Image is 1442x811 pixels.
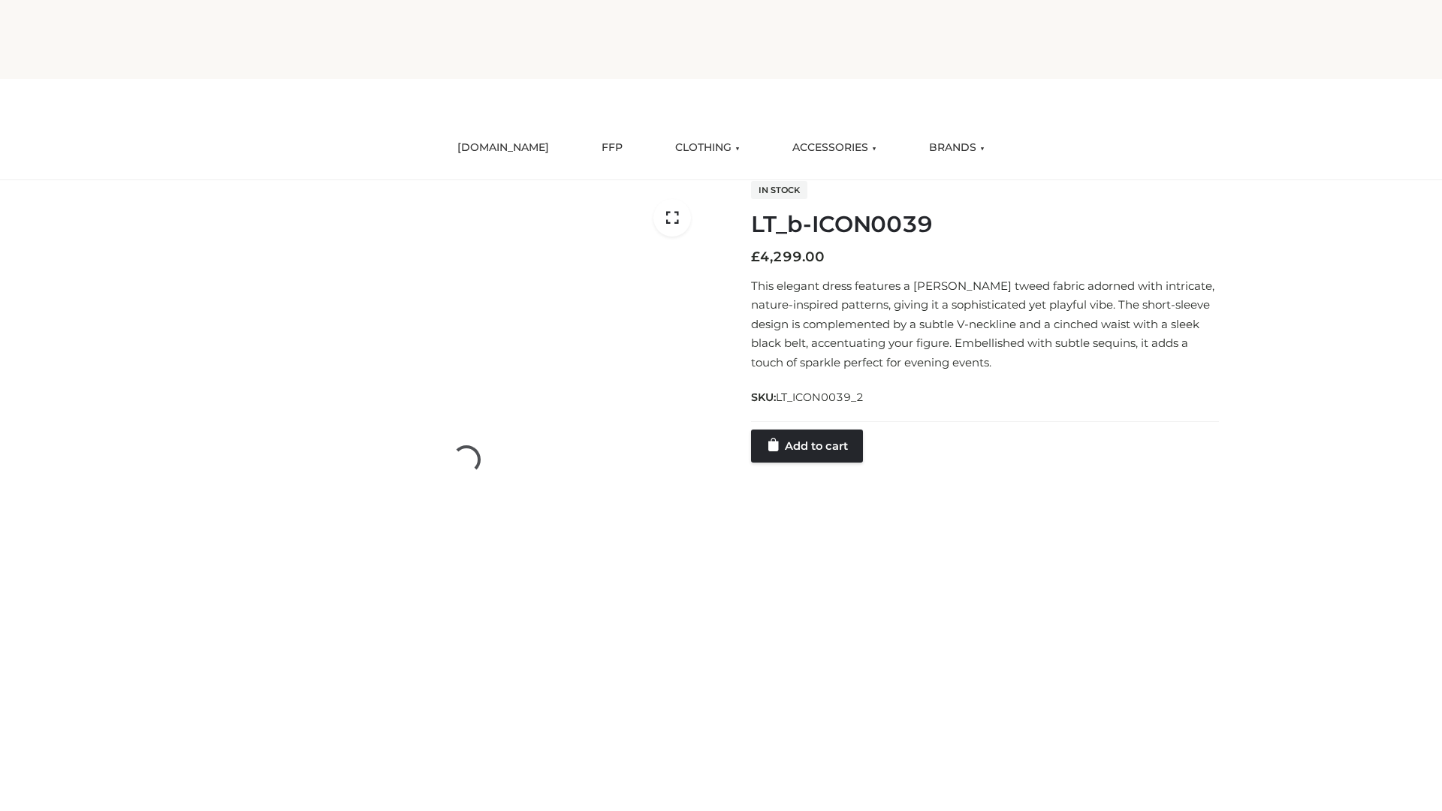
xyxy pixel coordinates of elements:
[781,131,888,164] a: ACCESSORIES
[751,181,807,199] span: In stock
[446,131,560,164] a: [DOMAIN_NAME]
[590,131,634,164] a: FFP
[918,131,996,164] a: BRANDS
[664,131,751,164] a: CLOTHING
[751,249,825,265] bdi: 4,299.00
[751,211,1219,238] h1: LT_b-ICON0039
[751,249,760,265] span: £
[751,388,865,406] span: SKU:
[751,276,1219,372] p: This elegant dress features a [PERSON_NAME] tweed fabric adorned with intricate, nature-inspired ...
[751,430,863,463] a: Add to cart
[776,390,864,404] span: LT_ICON0039_2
